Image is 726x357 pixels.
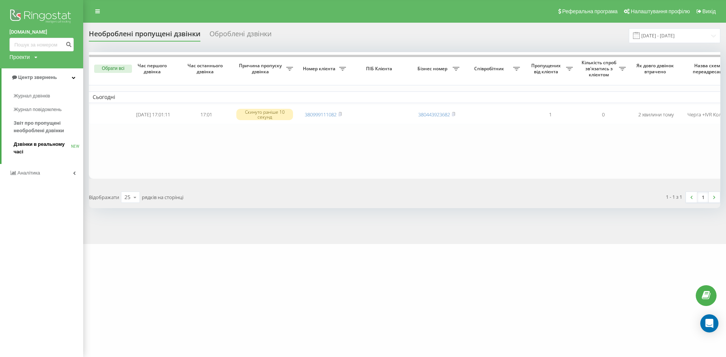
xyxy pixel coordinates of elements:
[527,63,566,74] span: Пропущених від клієнта
[14,92,50,100] span: Журнал дзвінків
[14,138,83,159] a: Дзвінки в реальному часіNEW
[631,8,690,14] span: Налаштування профілю
[89,194,119,201] span: Відображати
[124,193,130,201] div: 25
[666,193,682,201] div: 1 - 1 з 1
[14,89,83,103] a: Журнал дзвінків
[209,30,271,42] div: Оброблені дзвінки
[94,65,132,73] button: Обрати всі
[630,105,683,125] td: 2 хвилини тому
[700,314,718,332] div: Open Intercom Messenger
[89,30,200,42] div: Необроблені пропущені дзвінки
[9,38,74,51] input: Пошук за номером
[577,105,630,125] td: 0
[636,63,676,74] span: Як довго дзвінок втрачено
[703,8,716,14] span: Вихід
[9,28,74,36] a: [DOMAIN_NAME]
[14,119,79,134] span: Звіт про пропущені необроблені дзвінки
[580,60,619,77] span: Кількість спроб зв'язатись з клієнтом
[356,66,404,72] span: ПІБ Клієнта
[9,8,74,26] img: Ringostat logo
[133,63,174,74] span: Час першого дзвінка
[127,105,180,125] td: [DATE] 17:01:11
[236,63,286,74] span: Причина пропуску дзвінка
[418,111,450,118] a: 380443923682
[9,53,30,61] div: Проекти
[2,68,83,87] a: Центр звернень
[414,66,453,72] span: Бізнес номер
[467,66,513,72] span: Співробітник
[14,103,83,116] a: Журнал повідомлень
[186,63,226,74] span: Час останнього дзвінка
[14,141,71,156] span: Дзвінки в реальному часі
[14,106,62,113] span: Журнал повідомлень
[142,194,183,201] span: рядків на сторінці
[180,105,233,125] td: 17:01
[524,105,577,125] td: 1
[301,66,339,72] span: Номер клієнта
[236,109,293,120] div: Скинуто раніше 10 секунд
[18,74,57,80] span: Центр звернень
[305,111,337,118] a: 380999111082
[562,8,618,14] span: Реферальна програма
[697,192,709,202] a: 1
[17,170,40,176] span: Аналiтика
[14,116,83,138] a: Звіт про пропущені необроблені дзвінки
